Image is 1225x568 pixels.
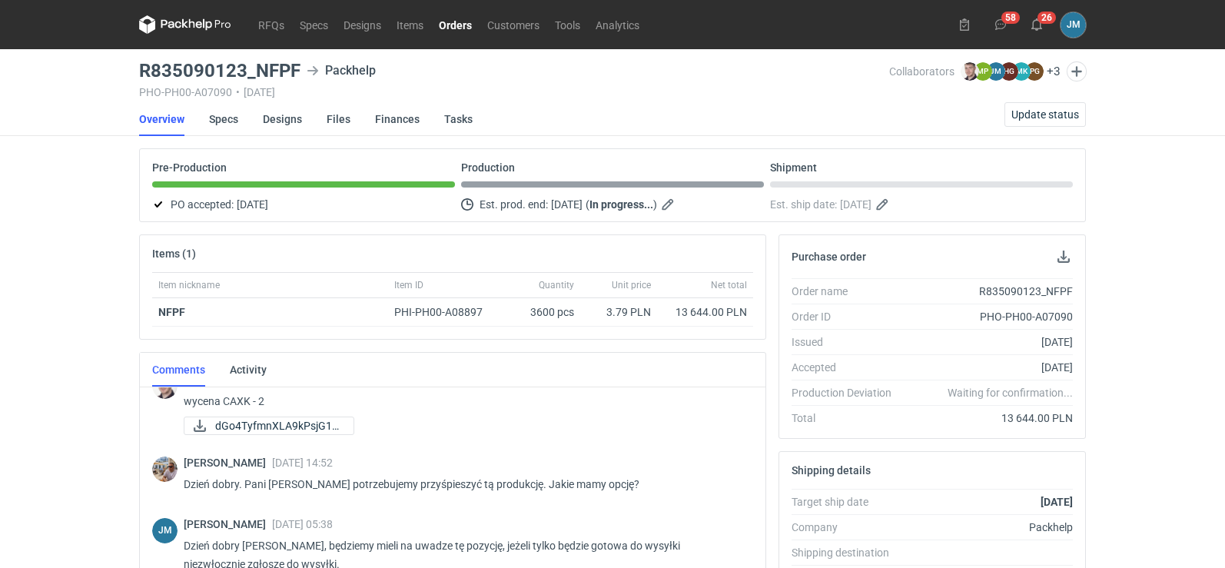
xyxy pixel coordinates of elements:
div: Company [792,520,904,535]
svg: Packhelp Pro [139,15,231,34]
button: Edit collaborators [1067,61,1087,81]
strong: In progress... [589,198,653,211]
p: Pre-Production [152,161,227,174]
button: Update status [1004,102,1086,127]
a: Activity [230,353,267,387]
div: Est. prod. end: [461,195,764,214]
h2: Purchase order [792,251,866,263]
p: Dzień dobry. Pani [PERSON_NAME] potrzebujemy przyśpieszyć tą produkcję. Jakie mamy opcję? [184,475,741,493]
a: Analytics [588,15,647,34]
a: Customers [480,15,547,34]
div: 3600 pcs [503,298,580,327]
button: Edit estimated shipping date [875,195,893,214]
em: Waiting for confirmation... [948,385,1073,400]
a: Orders [431,15,480,34]
a: Designs [336,15,389,34]
div: PHO-PH00-A07090 [904,309,1073,324]
span: dGo4TyfmnXLA9kPsjG1J... [215,417,341,434]
button: Download PO [1054,247,1073,266]
div: Joanna Myślak [1061,12,1086,38]
button: +3 [1047,65,1061,78]
a: Designs [263,102,302,136]
a: Tasks [444,102,473,136]
div: Target ship date [792,494,904,510]
div: Shipping destination [792,545,904,560]
em: ( [586,198,589,211]
a: Items [389,15,431,34]
a: Finances [375,102,420,136]
h3: R835090123_NFPF [139,61,300,80]
span: Item nickname [158,279,220,291]
div: Production Deviation [792,385,904,400]
span: Update status [1011,109,1079,120]
p: Shipment [770,161,817,174]
button: 58 [988,12,1013,37]
div: Joanna Myślak [152,518,178,543]
div: [DATE] [904,334,1073,350]
div: 13 644.00 PLN [663,304,747,320]
a: Tools [547,15,588,34]
h2: Items (1) [152,247,196,260]
img: Michał Palasek [152,457,178,482]
strong: NFPF [158,306,185,318]
div: dGo4TyfmnXLA9kPsjG1J7gO9UYOYZR2aoDdlVDIG (1).docx [184,417,337,435]
div: [DATE] [904,360,1073,375]
span: Item ID [394,279,423,291]
div: PO accepted: [152,195,455,214]
span: Collaborators [889,65,954,78]
a: Specs [292,15,336,34]
figcaption: MK [1012,62,1031,81]
button: 26 [1024,12,1049,37]
span: [DATE] [551,195,583,214]
span: [DATE] [237,195,268,214]
div: R835090123_NFPF [904,284,1073,299]
a: Files [327,102,350,136]
figcaption: JM [987,62,1005,81]
div: Total [792,410,904,426]
a: RFQs [251,15,292,34]
a: Overview [139,102,184,136]
div: 13 644.00 PLN [904,410,1073,426]
a: dGo4TyfmnXLA9kPsjG1J... [184,417,354,435]
span: Unit price [612,279,651,291]
figcaption: PG [1025,62,1044,81]
span: [PERSON_NAME] [184,457,272,469]
div: PHO-PH00-A07090 [DATE] [139,86,889,98]
h2: Shipping details [792,464,871,477]
span: Quantity [539,279,574,291]
span: Net total [711,279,747,291]
span: [DATE] 05:38 [272,518,333,530]
div: Accepted [792,360,904,375]
div: Packhelp [904,520,1073,535]
button: JM [1061,12,1086,38]
p: wycena CAXK - 2 [184,392,741,410]
div: 3.79 PLN [586,304,651,320]
div: Packhelp [307,61,376,80]
div: PHI-PH00-A08897 [394,304,497,320]
span: [DATE] [840,195,871,214]
div: Order name [792,284,904,299]
em: ) [653,198,657,211]
img: Maciej Sikora [961,62,979,81]
div: Issued [792,334,904,350]
figcaption: JM [152,518,178,543]
figcaption: HG [1000,62,1018,81]
span: [PERSON_NAME] [184,518,272,530]
button: Edit estimated production end date [660,195,679,214]
span: • [236,86,240,98]
div: Est. ship date: [770,195,1073,214]
span: [DATE] 14:52 [272,457,333,469]
a: Comments [152,353,205,387]
div: Order ID [792,309,904,324]
p: Production [461,161,515,174]
a: Specs [209,102,238,136]
figcaption: MP [974,62,992,81]
strong: [DATE] [1041,496,1073,508]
